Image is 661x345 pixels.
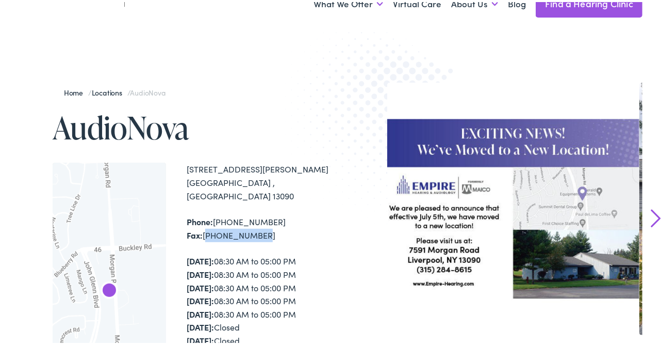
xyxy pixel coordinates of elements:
strong: [DATE]: [187,306,214,318]
strong: [DATE]: [187,293,214,304]
strong: [DATE]: [187,333,214,344]
strong: [DATE]: [187,280,214,291]
div: 08:30 AM to 05:00 PM 08:30 AM to 05:00 PM 08:30 AM to 05:00 PM 08:30 AM to 05:00 PM 08:30 AM to 0... [187,253,335,345]
a: Home [64,85,88,96]
strong: [DATE]: [187,319,214,331]
div: [PHONE_NUMBER] [PHONE_NUMBER] [187,213,335,240]
a: Next [651,207,661,226]
strong: [DATE]: [187,266,214,278]
a: Locations [92,85,127,96]
span: AudioNova [130,85,166,96]
div: AudioNova [97,277,122,302]
strong: [DATE]: [187,253,214,264]
div: [STREET_ADDRESS][PERSON_NAME] [GEOGRAPHIC_DATA] , [GEOGRAPHIC_DATA] 13090 [187,161,335,200]
strong: Phone: [187,214,213,225]
span: / / [64,85,166,96]
h1: AudioNova [53,108,335,143]
strong: Fax: [187,227,203,239]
